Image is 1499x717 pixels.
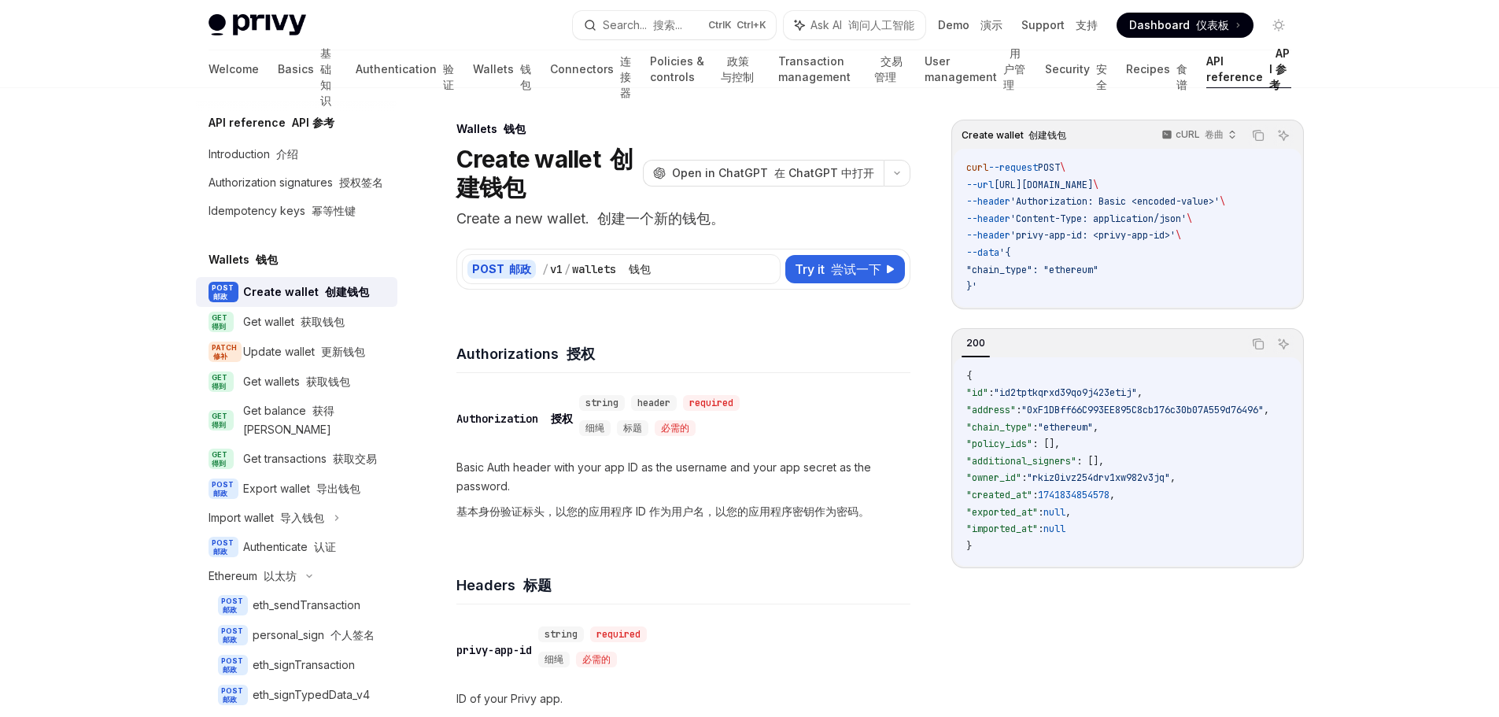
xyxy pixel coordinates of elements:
font: 获得[PERSON_NAME] [243,404,334,436]
span: 1741834854578 [1038,489,1109,501]
span: null [1043,523,1065,535]
span: "address" [966,404,1016,416]
div: Get wallet [243,312,345,331]
font: 以太坊 [264,569,297,582]
p: cURL [1176,128,1224,141]
span: Open in ChatGPT [672,165,874,181]
font: 钱包 [629,262,651,276]
span: [URL][DOMAIN_NAME] [994,179,1093,191]
span: "rkiz0ivz254drv1xw982v3jq" [1027,471,1170,484]
span: : [1032,421,1038,434]
div: Create wallet [243,283,369,301]
button: Copy the contents from the code block [1248,125,1268,146]
span: 'privy-app-id: <privy-app-id>' [1010,229,1176,242]
span: } [966,540,972,553]
div: Authorization [456,411,573,427]
font: 演示 [980,18,1002,31]
span: string [545,628,578,641]
font: 修补 [213,352,227,360]
font: 认证 [314,540,336,553]
font: 邮政 [223,605,237,614]
span: , [1093,421,1098,434]
span: \ [1060,161,1065,174]
span: "created_at" [966,489,1032,501]
span: curl [966,161,988,174]
div: Search... [603,16,682,35]
font: 授权签名 [339,176,383,189]
a: POST 邮政eth_signTypedData_v4 [196,680,397,710]
span: : [1016,404,1021,416]
div: Get transactions [243,449,377,468]
font: 询问人工智能 [848,18,914,31]
span: "policy_ids" [966,438,1032,450]
span: --header [966,229,1010,242]
div: Idempotency keys [209,201,356,220]
span: Ask AI [810,17,914,33]
a: GET 得到Get wallets 获取钱包 [196,367,397,397]
span: \ [1093,179,1098,191]
font: 得到 [212,459,226,468]
font: 创建钱包 [1028,129,1066,141]
font: 得到 [212,420,226,429]
div: Get wallets [243,372,350,391]
span: 细绳 [585,422,604,434]
span: : [], [1076,455,1104,468]
font: 授权 [567,346,595,362]
font: 介绍 [276,147,298,161]
span: string [585,397,618,409]
a: POST 邮政eth_sendTransaction [196,590,397,620]
div: / [542,261,548,277]
font: 连接器 [620,54,631,99]
font: 支持 [1076,18,1098,31]
span: POST [209,282,238,302]
font: 邮政 [509,262,531,275]
span: --request [988,161,1038,174]
span: "chain_type" [966,421,1032,434]
a: Demo 演示 [938,17,1002,33]
font: 钱包 [520,62,531,91]
span: '{ [999,246,1010,259]
div: Ethereum [209,567,297,586]
span: "id2tptkqrxd39qo9j423etij" [994,386,1137,399]
span: "id" [966,386,988,399]
a: POST 邮政Export wallet 导出钱包 [196,474,397,504]
span: GET [209,449,234,469]
font: 在 ChatGPT 中打开 [774,166,874,179]
a: PATCH 修补Update wallet 更新钱包 [196,337,397,367]
span: : [], [1032,438,1060,450]
div: Introduction [209,145,298,164]
a: POST 邮政Authenticate 认证 [196,532,397,562]
font: 邮政 [223,635,237,644]
span: POST [218,625,248,645]
a: Basics 基础知识 [278,50,338,88]
font: 基础知识 [320,46,331,107]
font: 更新钱包 [321,345,365,358]
span: GET [209,410,234,431]
button: Try it 尝试一下 [785,255,905,283]
button: Ask AI [1273,125,1294,146]
font: 钱包 [504,122,526,135]
font: 验证 [443,62,454,91]
img: light logo [209,14,306,36]
span: Ctrl K [708,19,766,31]
span: PATCH [209,342,242,362]
span: --url [966,179,994,191]
span: \ [1187,213,1192,225]
font: 基本身份验证标头，以您的应用程序 ID 作为用户名，以您的应用程序密钥作为密码。 [456,504,869,518]
button: Ask AI 询问人工智能 [784,11,925,39]
h4: Authorizations [456,343,910,364]
span: "0xF1DBff66C993EE895C8cb176c30b07A559d76496" [1021,404,1264,416]
span: POST [218,655,248,675]
span: : [1021,471,1027,484]
div: personal_sign [253,626,375,645]
a: Idempotency keys 幂等性键 [196,197,397,225]
font: 食谱 [1176,62,1187,91]
div: Authenticate [243,538,336,556]
a: POST 邮政Create wallet 创建钱包 [196,277,397,307]
font: 授权 [551,412,573,426]
span: "exported_at" [966,506,1038,519]
a: User management 用户管理 [925,50,1026,88]
span: --data [966,246,999,259]
div: 必需的 [576,652,617,667]
a: Connectors 连接器 [550,50,631,88]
